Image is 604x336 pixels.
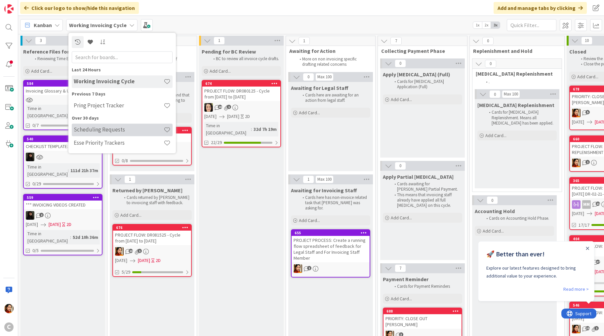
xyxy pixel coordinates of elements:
span: [DATE] [572,119,584,126]
div: 676 [116,225,191,230]
div: 584 [24,81,102,87]
span: [DATE] [204,113,217,120]
li: BC to review all invoice cycle drafts. [210,56,280,61]
div: Max 100 [317,178,332,181]
div: 655 [295,231,370,235]
li: Cards here are awaiting for an action from legal staff. [299,93,369,103]
span: 21 [596,202,600,206]
span: Accounting Hold [475,208,515,214]
div: 559 [27,195,102,200]
span: Add Card... [391,296,412,302]
span: 1 [307,266,311,270]
iframe: UserGuiding Product Updates RC Tooltip [478,241,596,304]
span: [DATE] [227,113,239,120]
span: Reference Files for Invoicing [23,48,92,55]
li: Cards on Accounting Hold Phase. [483,216,553,221]
span: 37 [596,260,600,264]
span: Apply Retainer (Full) [383,71,450,78]
input: Search for boards... [72,51,173,63]
span: 1 [124,175,136,183]
span: 1 [299,37,310,45]
div: 32d 7h 19m [252,126,278,133]
div: 111d 21h 37m [69,167,100,174]
span: 3x [491,22,500,28]
span: 2x [482,22,491,28]
span: 22/29 [211,139,222,146]
span: Add Card... [483,228,504,234]
div: Time in [GEOGRAPHIC_DATA] [26,163,68,178]
span: Add Card... [299,110,320,116]
span: [DATE] [138,257,150,264]
li: More on non invoicing specific drafting related concerns [296,56,368,67]
a: 584Invoicing Glossary & Useful LinksTime in [GEOGRAPHIC_DATA]:81d 13h 38m0/7 [23,80,102,130]
a: 676PROJECT FLOW: DR081525 - Cycle from [DATE] to [DATE]PM[DATE][DATE]2D5/29 [112,224,192,277]
h4: Pring Project Tracker [74,102,164,109]
span: 7 [390,37,402,45]
span: Pending for BC Review [202,48,256,55]
span: Add Card... [391,215,412,221]
span: Collecting Payment Phase [381,48,459,54]
a: 559*** INVOICING VIDEOS CREATEDES[DATE][DATE]2DTime in [GEOGRAPHIC_DATA]:52d 10h 36m0/5 [23,194,102,255]
div: ES [24,153,102,161]
span: Add Card... [31,68,52,74]
span: 0 [487,196,498,204]
span: [DATE] [572,210,584,217]
div: 688 [383,308,462,314]
span: Replenishment and Hold [473,48,556,54]
span: 0 [395,162,406,170]
span: Awaiting for Legal Staff [291,85,348,91]
span: 1 [303,175,314,183]
span: 1 [585,160,590,164]
img: PM [294,264,302,273]
li: Cards here has non-invoice related task that [PERSON_NAME] was asking for. [299,195,369,211]
img: ES [26,153,34,161]
li: Reviewing Time Entry [31,56,101,61]
span: [DATE] [115,257,127,264]
div: 655 [292,230,370,236]
span: 10 [129,249,133,253]
div: PROJECT FLOW: DR080125 - Cycle from [DATE] to [DATE] [202,87,280,101]
span: Add Card... [391,96,412,102]
span: Add Card... [485,132,506,138]
div: 676PROJECT FLOW: DR081525 - Cycle from [DATE] to [DATE] [113,225,191,245]
span: 0 [482,37,494,45]
img: PM [4,304,14,313]
a: 674PROJECT FLOW: DR080125 - Cycle from [DATE] to [DATE]BL[DATE][DATE]2DTime in [GEOGRAPHIC_DATA]:... [202,80,281,147]
div: ES [24,211,102,220]
span: 0/29 [32,180,41,187]
div: PM [292,264,370,273]
span: Apply Partial Retainer [383,173,454,180]
h4: Scheduling Requests [74,127,164,133]
span: 1 [594,326,599,330]
span: 5 [585,110,590,114]
span: 7 [395,264,406,272]
span: : [68,167,69,174]
div: 655PROJECT PROCESS: Create a running flow spreadsheet of feedback for Legal Staff and For Invoici... [292,230,370,262]
span: Closed [569,48,586,55]
img: ES [26,211,34,220]
div: Time in [GEOGRAPHIC_DATA] [26,230,70,244]
div: 52d 10h 36m [71,234,100,241]
div: 688 [386,309,462,314]
div: 674PROJECT FLOW: DR080125 - Cycle from [DATE] to [DATE] [202,81,280,101]
div: 2D [156,257,161,264]
li: Cards for [MEDICAL_DATA] Application (Full) [391,79,461,90]
span: Support [14,1,30,9]
span: : [70,234,71,241]
span: 20 [218,105,222,109]
img: PM [572,325,581,333]
span: 0/5 [32,247,39,254]
input: Quick Filter... [507,19,556,31]
div: 584 [27,81,102,86]
li: This means that invoicing staff already have applied all full [MEDICAL_DATA] on this cycle. [391,192,461,208]
div: 540CHECKLIST TEMPLATE: PROJECT FLOW [24,136,102,151]
span: Add Card... [577,74,598,80]
img: PM [572,109,581,117]
div: Add and manage tabs by clicking [494,2,587,14]
div: PRIORITY: CLOSE OUT [PERSON_NAME] [383,314,462,329]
